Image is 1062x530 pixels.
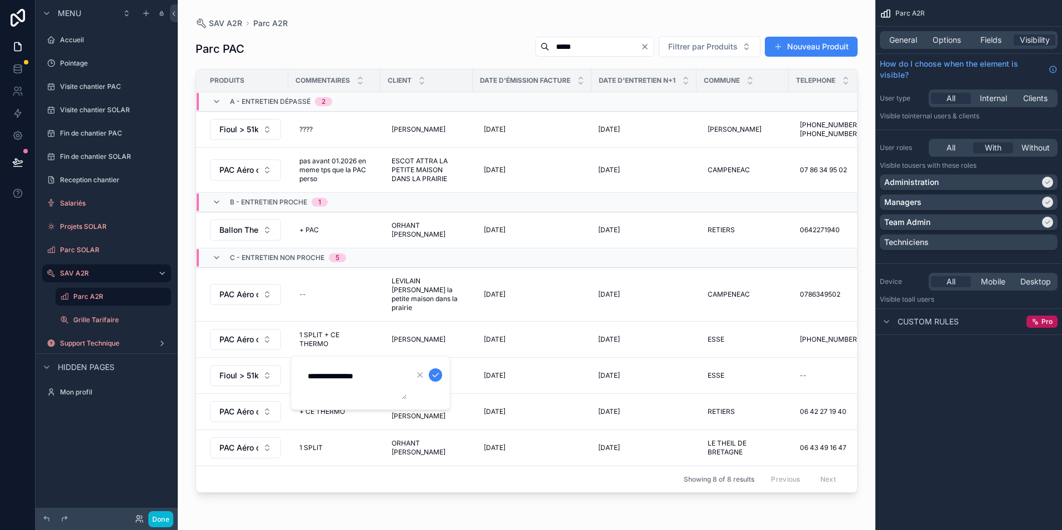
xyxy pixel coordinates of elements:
[299,290,306,299] div: --
[484,166,505,174] span: [DATE]
[392,221,462,239] span: ORHANT [PERSON_NAME]
[880,295,1058,304] p: Visible to
[388,76,412,85] span: Client
[210,437,281,458] button: Select Button
[392,403,462,421] span: ORHANT [PERSON_NAME]
[800,226,840,234] span: 0642271940
[708,407,735,416] span: RETIERS
[42,101,171,119] a: Visite chantier SOLAR
[1021,142,1050,153] span: Without
[210,159,281,181] button: Select Button
[148,511,173,527] button: Done
[708,290,750,299] span: CAMPENEAC
[392,277,462,312] span: LEVILAIN [PERSON_NAME] la petite maison dans la prairie
[484,335,505,344] span: [DATE]
[42,124,171,142] a: Fin de chantier PAC
[60,152,169,161] label: Fin de chantier SOLAR
[933,34,961,46] span: Options
[42,31,171,49] a: Accueil
[880,277,924,286] label: Device
[196,41,244,57] h1: Parc PAC
[484,226,505,234] span: [DATE]
[253,18,288,29] a: Parc A2R
[946,276,955,287] span: All
[299,226,319,234] span: + PAC
[800,335,859,344] span: [PHONE_NUMBER]
[295,76,350,85] span: Commentaires
[708,335,724,344] span: ESSE
[230,97,310,106] span: a - entretien dépassé
[884,177,939,188] p: Administration
[392,125,445,134] span: [PERSON_NAME]
[60,339,153,348] label: Support Technique
[599,76,675,85] span: Date d'entretien n+1
[1020,276,1051,287] span: Desktop
[908,112,979,120] span: Internal users & clients
[60,388,169,397] label: Mon profil
[210,76,244,85] span: Produits
[219,334,258,345] span: PAC Aéro ou Géo
[219,442,258,453] span: PAC Aéro ou Géo
[1041,317,1053,326] span: Pro
[1020,34,1050,46] span: Visibility
[484,443,505,452] span: [DATE]
[210,365,281,386] button: Select Button
[484,371,505,380] span: [DATE]
[484,290,505,299] span: [DATE]
[640,42,654,51] button: Clear
[708,371,724,380] span: ESSE
[230,198,307,207] span: b - entretien proche
[980,93,1007,104] span: Internal
[60,36,169,44] label: Accueil
[60,269,149,278] label: SAV A2R
[598,125,620,134] span: [DATE]
[56,288,171,306] a: Parc A2R
[946,93,955,104] span: All
[230,253,324,262] span: c - entretien non proche
[60,222,169,231] label: Projets SOLAR
[392,157,462,183] span: ESCOT ATTRA LA PETITE MAISON DANS LA PRAIRIE
[880,161,1058,170] p: Visible to
[800,443,846,452] span: 06 43 49 16 47
[42,54,171,72] a: Pointage
[684,475,754,484] span: Showing 8 of 8 results
[73,316,169,324] label: Grille Tarifaire
[800,371,806,380] div: --
[765,37,858,57] button: Nouveau Produit
[800,407,846,416] span: 06 42 27 19 40
[484,125,505,134] span: [DATE]
[210,119,281,140] button: Select Button
[880,143,924,152] label: User roles
[210,329,281,350] button: Select Button
[219,370,258,381] span: Fioul > 51kw
[210,401,281,422] button: Select Button
[704,76,740,85] span: Commune
[884,217,930,228] p: Team Admin
[60,82,169,91] label: Visite chantier PAC
[598,443,620,452] span: [DATE]
[985,142,1001,153] span: With
[42,218,171,236] a: Projets SOLAR
[708,439,778,457] span: LE THEIL DE BRETAGNE
[880,112,1058,121] p: Visible to
[880,58,1044,81] span: How do I choose when the element is visible?
[60,199,169,208] label: Salariés
[884,197,921,208] p: Managers
[708,166,750,174] span: CAMPENEAC
[335,253,339,262] div: 5
[889,34,917,46] span: General
[598,226,620,234] span: [DATE]
[60,176,169,184] label: Reception chantier
[299,407,345,416] span: + CE THERMO
[196,18,242,29] a: SAV A2R
[480,76,570,85] span: Date d'émission facture
[598,407,620,416] span: [DATE]
[322,97,325,106] div: 2
[42,334,171,352] a: Support Technique
[60,59,169,68] label: Pointage
[659,36,760,57] button: Select Button
[60,106,169,114] label: Visite chantier SOLAR
[800,166,847,174] span: 07 86 34 95 02
[219,164,258,176] span: PAC Aéro ou Géo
